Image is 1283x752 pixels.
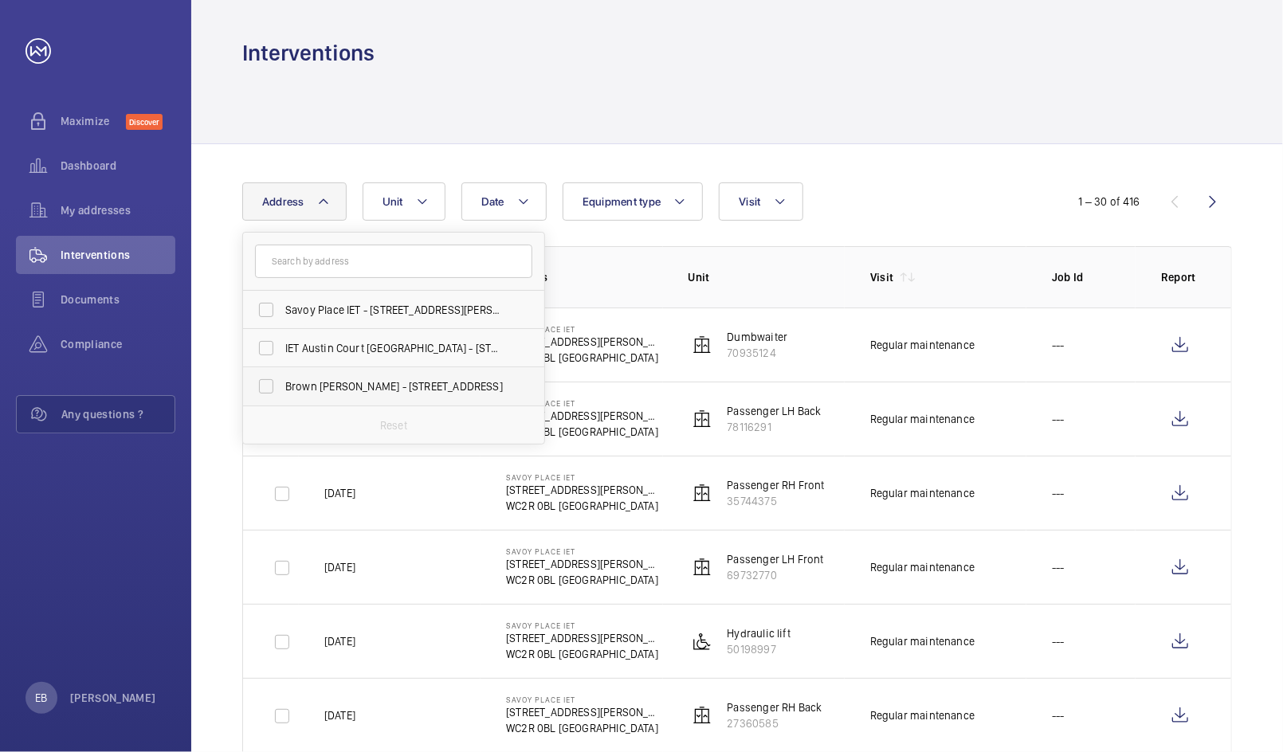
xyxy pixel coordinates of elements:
[363,182,445,221] button: Unit
[693,706,712,725] img: elevator.svg
[728,551,824,567] p: Passenger LH Front
[61,158,175,174] span: Dashboard
[1052,633,1065,649] p: ---
[870,707,975,723] div: Regular maintenance
[506,324,662,334] p: Savoy Place IET
[1052,707,1065,723] p: ---
[1052,411,1065,427] p: ---
[285,378,504,394] span: Brown [PERSON_NAME] - [STREET_ADDRESS]
[506,572,662,588] p: WC2R 0BL [GEOGRAPHIC_DATA]
[506,546,662,556] p: Savoy Place IET
[285,340,504,356] span: IET Austin Court [GEOGRAPHIC_DATA] - [STREET_ADDRESS]
[728,329,788,345] p: Dumbwaiter
[1052,559,1065,575] p: ---
[262,195,304,208] span: Address
[506,704,662,720] p: [STREET_ADDRESS][PERSON_NAME]
[61,113,126,129] span: Maximize
[506,695,662,704] p: Savoy Place IET
[506,556,662,572] p: [STREET_ADDRESS][PERSON_NAME]
[506,630,662,646] p: [STREET_ADDRESS][PERSON_NAME]
[728,477,825,493] p: Passenger RH Front
[693,484,712,503] img: elevator.svg
[728,699,822,715] p: Passenger RH Back
[61,406,175,422] span: Any questions ?
[35,690,47,706] p: EB
[506,472,662,482] p: Savoy Place IET
[324,633,355,649] p: [DATE]
[506,646,662,662] p: WC2R 0BL [GEOGRAPHIC_DATA]
[693,409,712,429] img: elevator.svg
[506,424,662,440] p: WC2R 0BL [GEOGRAPHIC_DATA]
[728,567,824,583] p: 69732770
[380,417,407,433] p: Reset
[506,408,662,424] p: [STREET_ADDRESS][PERSON_NAME]
[870,485,975,501] div: Regular maintenance
[1161,269,1199,285] p: Report
[506,482,662,498] p: [STREET_ADDRESS][PERSON_NAME]
[324,707,355,723] p: [DATE]
[1052,337,1065,353] p: ---
[870,559,975,575] div: Regular maintenance
[61,247,175,263] span: Interventions
[70,690,156,706] p: [PERSON_NAME]
[1079,194,1140,210] div: 1 – 30 of 416
[1052,269,1136,285] p: Job Id
[693,558,712,577] img: elevator.svg
[383,195,403,208] span: Unit
[506,350,662,366] p: WC2R 0BL [GEOGRAPHIC_DATA]
[461,182,547,221] button: Date
[242,38,375,68] h1: Interventions
[563,182,704,221] button: Equipment type
[61,336,175,352] span: Compliance
[506,720,662,736] p: WC2R 0BL [GEOGRAPHIC_DATA]
[1052,485,1065,501] p: ---
[870,633,975,649] div: Regular maintenance
[728,715,822,731] p: 27360585
[126,114,163,130] span: Discover
[693,335,712,354] img: elevator.svg
[728,419,822,435] p: 78116291
[506,269,662,285] p: Address
[728,403,822,419] p: Passenger LH Back
[870,337,975,353] div: Regular maintenance
[506,334,662,350] p: [STREET_ADDRESS][PERSON_NAME]
[870,411,975,427] div: Regular maintenance
[481,195,504,208] span: Date
[689,269,845,285] p: Unit
[506,621,662,630] p: Savoy Place IET
[324,485,355,501] p: [DATE]
[728,641,791,657] p: 50198997
[506,398,662,408] p: Savoy Place IET
[242,182,347,221] button: Address
[739,195,760,208] span: Visit
[870,269,894,285] p: Visit
[583,195,661,208] span: Equipment type
[506,498,662,514] p: WC2R 0BL [GEOGRAPHIC_DATA]
[61,202,175,218] span: My addresses
[693,632,712,651] img: platform_lift.svg
[324,559,355,575] p: [DATE]
[61,292,175,307] span: Documents
[285,302,504,318] span: Savoy Place IET - [STREET_ADDRESS][PERSON_NAME]
[728,625,791,641] p: Hydraulic lift
[255,245,532,278] input: Search by address
[719,182,802,221] button: Visit
[728,345,788,361] p: 70935124
[728,493,825,509] p: 35744375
